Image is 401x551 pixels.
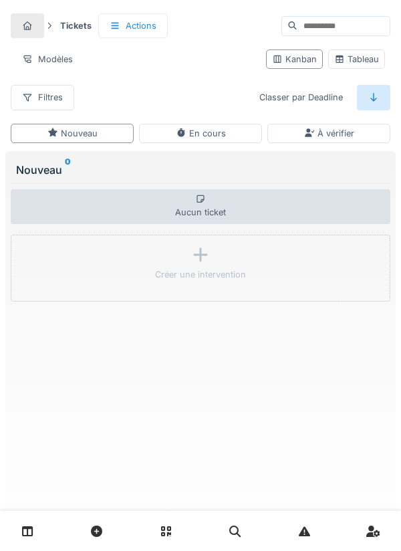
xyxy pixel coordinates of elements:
[334,53,379,66] div: Tableau
[16,162,385,178] div: Nouveau
[176,127,226,140] div: En cours
[55,19,97,32] strong: Tickets
[272,53,317,66] div: Kanban
[11,85,74,110] div: Filtres
[11,47,84,72] div: Modèles
[248,85,354,110] div: Classer par Deadline
[65,162,71,178] sup: 0
[98,13,168,38] div: Actions
[155,268,246,281] div: Créer une intervention
[11,189,390,224] div: Aucun ticket
[47,127,98,140] div: Nouveau
[304,127,354,140] div: À vérifier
